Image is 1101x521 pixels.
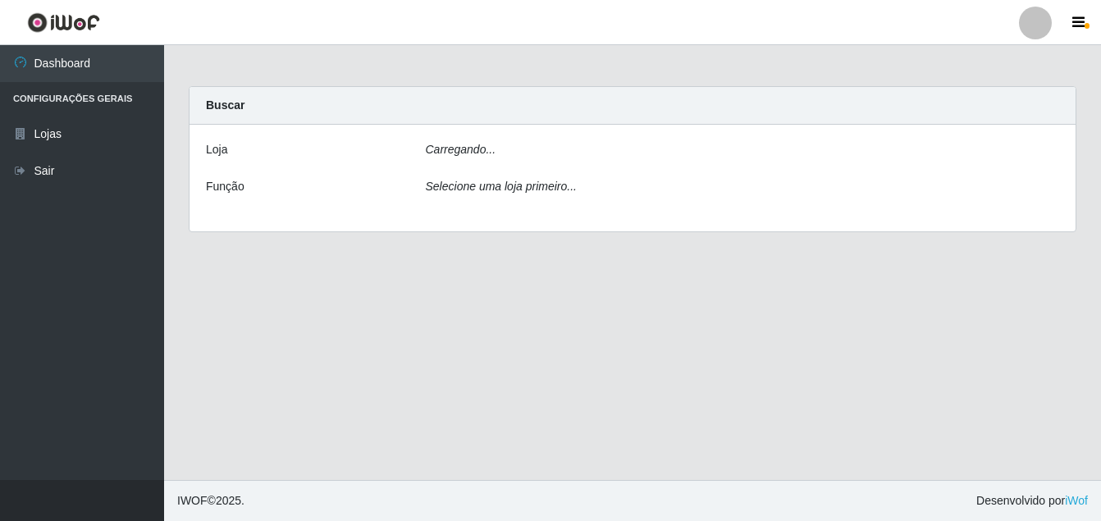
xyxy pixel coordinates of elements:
[206,178,244,195] label: Função
[206,141,227,158] label: Loja
[27,12,100,33] img: CoreUI Logo
[976,492,1088,510] span: Desenvolvido por
[177,494,208,507] span: IWOF
[177,492,244,510] span: © 2025 .
[1065,494,1088,507] a: iWof
[206,98,244,112] strong: Buscar
[426,143,496,156] i: Carregando...
[426,180,577,193] i: Selecione uma loja primeiro...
